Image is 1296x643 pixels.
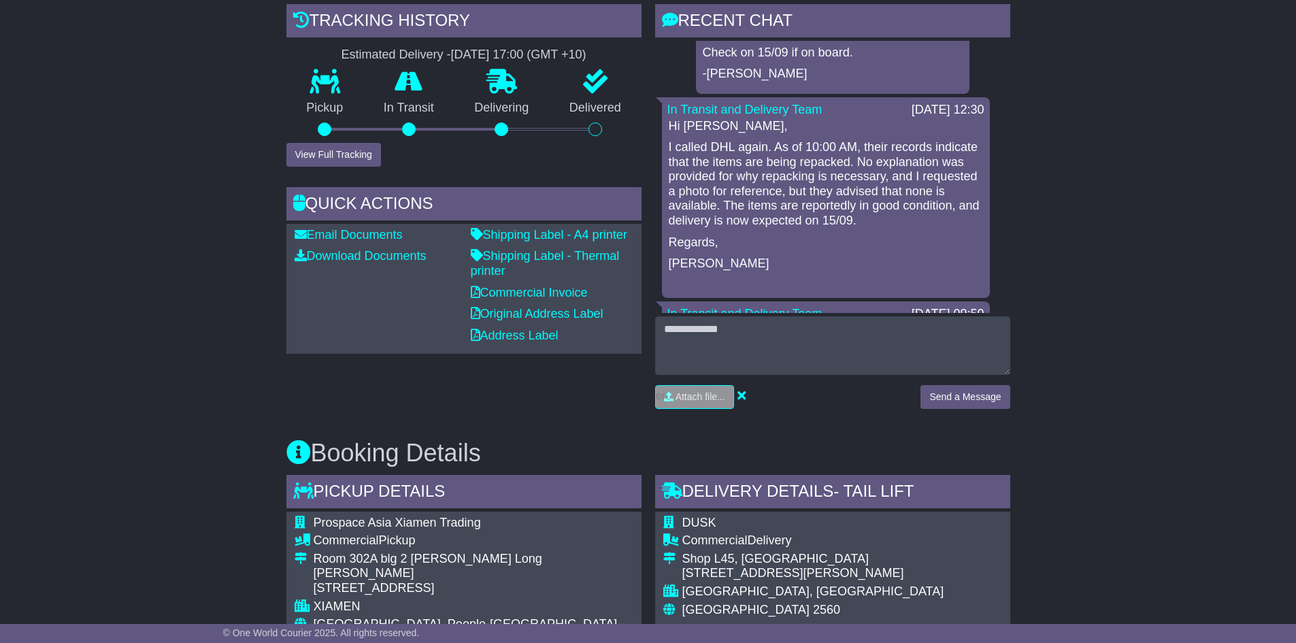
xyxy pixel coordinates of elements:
[471,228,627,242] a: Shipping Label - A4 printer
[286,143,381,167] button: View Full Tracking
[295,228,403,242] a: Email Documents
[703,46,963,61] p: Check on 15/09 if on board.
[286,475,642,512] div: Pickup Details
[703,67,963,82] p: -[PERSON_NAME]
[920,385,1010,409] button: Send a Message
[655,475,1010,512] div: Delivery Details
[314,599,633,614] div: XIAMEN
[363,101,454,116] p: In Transit
[682,533,748,547] span: Commercial
[286,440,1010,467] h3: Booking Details
[223,627,420,638] span: © One World Courier 2025. All rights reserved.
[286,48,642,63] div: Estimated Delivery -
[682,552,944,567] div: Shop L45, [GEOGRAPHIC_DATA]
[833,482,914,500] span: - Tail Lift
[471,329,559,342] a: Address Label
[314,533,379,547] span: Commercial
[669,235,983,250] p: Regards,
[682,516,716,529] span: DUSK
[813,603,840,616] span: 2560
[667,307,823,320] a: In Transit and Delivery Team
[286,4,642,41] div: Tracking history
[471,307,603,320] a: Original Address Label
[286,187,642,224] div: Quick Actions
[314,533,633,548] div: Pickup
[655,4,1010,41] div: RECENT CHAT
[669,257,983,271] p: [PERSON_NAME]
[682,584,944,599] div: [GEOGRAPHIC_DATA], [GEOGRAPHIC_DATA]
[549,101,642,116] p: Delivered
[912,307,984,322] div: [DATE] 09:50
[669,140,983,229] p: I called DHL again. As of 10:00 AM, their records indicate that the items are being repacked. No ...
[314,581,633,596] div: [STREET_ADDRESS]
[682,533,944,548] div: Delivery
[471,249,620,278] a: Shipping Label - Thermal printer
[912,103,984,118] div: [DATE] 12:30
[314,552,633,581] div: Room 302A blg 2 [PERSON_NAME] Long [PERSON_NAME]
[314,617,618,631] span: [GEOGRAPHIC_DATA], People-[GEOGRAPHIC_DATA]
[669,119,983,134] p: Hi [PERSON_NAME],
[314,516,481,529] span: Prospace Asia Xiamen Trading
[471,286,588,299] a: Commercial Invoice
[667,103,823,116] a: In Transit and Delivery Team
[682,603,810,616] span: [GEOGRAPHIC_DATA]
[682,566,944,581] div: [STREET_ADDRESS][PERSON_NAME]
[451,48,586,63] div: [DATE] 17:00 (GMT +10)
[454,101,550,116] p: Delivering
[295,249,427,263] a: Download Documents
[286,101,364,116] p: Pickup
